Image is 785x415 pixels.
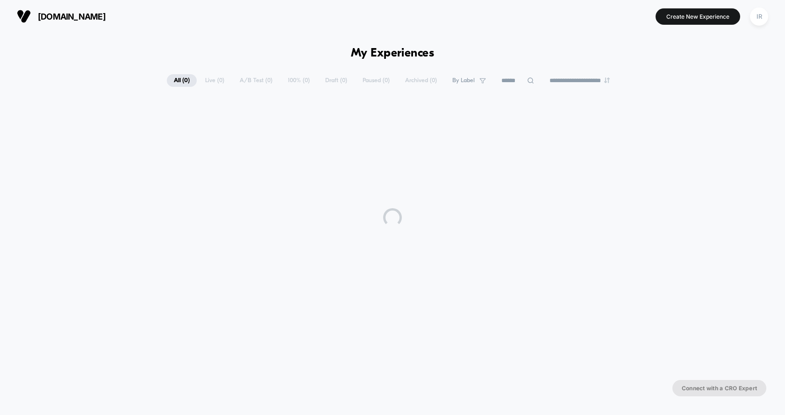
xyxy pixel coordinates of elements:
[167,74,197,87] span: All ( 0 )
[38,12,106,21] span: [DOMAIN_NAME]
[750,7,768,26] div: IR
[351,47,435,60] h1: My Experiences
[17,9,31,23] img: Visually logo
[14,9,108,24] button: [DOMAIN_NAME]
[604,77,610,83] img: end
[452,77,475,84] span: By Label
[747,7,771,26] button: IR
[656,8,740,25] button: Create New Experience
[672,380,766,396] button: Connect with a CRO Expert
